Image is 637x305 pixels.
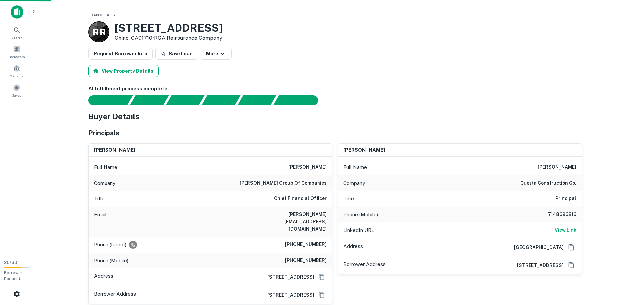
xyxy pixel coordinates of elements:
[88,128,119,138] h5: Principals
[201,95,240,105] div: Principals found, AI now looking for contact information...
[536,211,576,219] h6: 7148696816
[317,290,327,300] button: Copy Address
[94,211,106,233] p: Email
[4,260,17,265] span: 20 / 30
[247,211,327,233] h6: [PERSON_NAME][EMAIL_ADDRESS][DOMAIN_NAME]
[88,13,115,17] span: Loan Details
[509,244,564,251] h6: [GEOGRAPHIC_DATA]
[80,95,130,105] div: Sending borrower request to AI...
[2,62,31,80] a: Contacts
[88,65,159,77] button: View Property Details
[94,241,126,249] p: Phone (Direct)
[538,163,576,171] h6: [PERSON_NAME]
[285,241,327,249] h6: [PHONE_NUMBER]
[240,179,327,187] h6: [PERSON_NAME] group of companies
[88,48,153,60] button: Request Borrower Info
[129,241,137,249] div: Requests to not be contacted at this number
[201,48,232,60] button: More
[237,95,276,105] div: Principals found, still searching for contact information. This may take time...
[512,262,564,269] a: [STREET_ADDRESS]
[343,195,354,203] p: Title
[94,195,105,203] p: Title
[2,24,31,41] a: Search
[10,73,23,79] span: Contacts
[343,146,385,154] h6: [PERSON_NAME]
[317,272,327,282] button: Copy Address
[94,257,128,265] p: Phone (Mobile)
[343,226,374,234] p: LinkedIn URL
[285,257,327,265] h6: [PHONE_NUMBER]
[343,260,386,270] p: Borrower Address
[88,85,582,93] h6: AI fulfillment process complete.
[2,43,31,61] a: Borrowers
[88,111,140,122] h4: Buyer Details
[566,260,576,270] button: Copy Address
[343,179,365,187] p: Company
[604,252,637,284] iframe: Chat Widget
[343,211,378,219] p: Phone (Mobile)
[262,273,314,281] a: [STREET_ADDRESS]
[94,272,113,282] p: Address
[12,93,22,98] span: Saved
[130,95,169,105] div: Your request is received and processing...
[288,163,327,171] h6: [PERSON_NAME]
[11,35,22,40] span: Search
[262,291,314,299] a: [STREET_ADDRESS]
[93,26,105,38] p: R R
[555,226,576,234] a: View Link
[94,163,117,171] p: Full Name
[273,95,326,105] div: AI fulfillment process complete.
[115,34,223,42] p: Chino, CA91710 •
[555,226,576,234] h6: View Link
[2,81,31,99] a: Saved
[94,146,135,154] h6: [PERSON_NAME]
[4,270,23,281] span: Borrower Requests
[274,195,327,203] h6: Chief Financial Officer
[555,195,576,203] h6: Principal
[94,290,136,300] p: Borrower Address
[9,54,25,59] span: Borrowers
[566,242,576,252] button: Copy Address
[166,95,204,105] div: Documents found, AI parsing details...
[11,5,23,19] img: capitalize-icon.png
[343,242,363,252] p: Address
[520,179,576,187] h6: cuesta construction co.
[154,35,222,41] a: RGA Reinsurance Company
[343,163,367,171] p: Full Name
[115,22,223,34] h3: [STREET_ADDRESS]
[155,48,198,60] button: Save Loan
[94,179,115,187] p: Company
